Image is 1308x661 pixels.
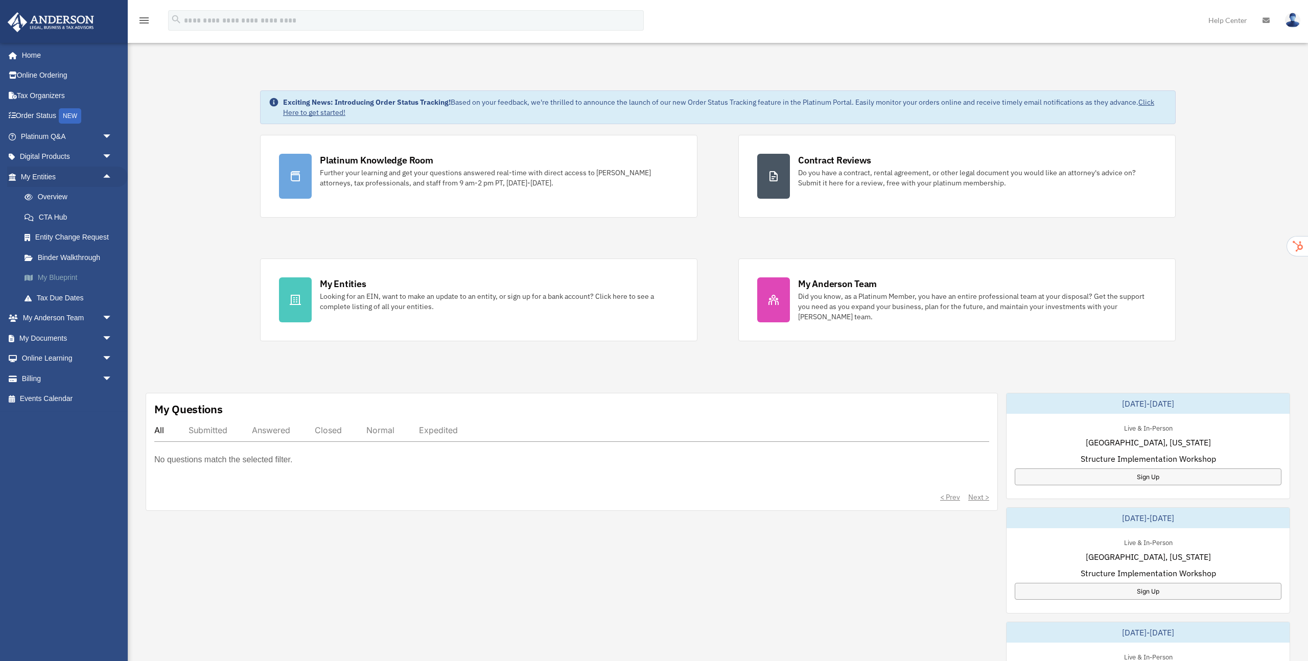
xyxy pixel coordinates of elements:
[102,126,123,147] span: arrow_drop_down
[1086,551,1211,563] span: [GEOGRAPHIC_DATA], [US_STATE]
[320,277,366,290] div: My Entities
[7,167,128,187] a: My Entitiesarrow_drop_up
[1007,508,1290,528] div: [DATE]-[DATE]
[14,207,128,227] a: CTA Hub
[7,368,128,389] a: Billingarrow_drop_down
[7,389,128,409] a: Events Calendar
[59,108,81,124] div: NEW
[283,98,451,107] strong: Exciting News: Introducing Order Status Tracking!
[283,98,1154,117] a: Click Here to get started!
[171,14,182,25] i: search
[154,402,223,417] div: My Questions
[14,187,128,207] a: Overview
[283,97,1167,117] div: Based on your feedback, we're thrilled to announce the launch of our new Order Status Tracking fe...
[1116,422,1181,433] div: Live & In-Person
[154,453,292,467] p: No questions match the selected filter.
[154,425,164,435] div: All
[7,348,128,369] a: Online Learningarrow_drop_down
[419,425,458,435] div: Expedited
[1007,393,1290,414] div: [DATE]-[DATE]
[102,308,123,329] span: arrow_drop_down
[320,168,679,188] div: Further your learning and get your questions answered real-time with direct access to [PERSON_NAM...
[7,328,128,348] a: My Documentsarrow_drop_down
[738,258,1176,341] a: My Anderson Team Did you know, as a Platinum Member, you have an entire professional team at your...
[5,12,97,32] img: Anderson Advisors Platinum Portal
[102,368,123,389] span: arrow_drop_down
[7,65,128,86] a: Online Ordering
[738,135,1176,218] a: Contract Reviews Do you have a contract, rental agreement, or other legal document you would like...
[1007,622,1290,643] div: [DATE]-[DATE]
[798,154,871,167] div: Contract Reviews
[7,106,128,127] a: Order StatusNEW
[102,147,123,168] span: arrow_drop_down
[14,227,128,248] a: Entity Change Request
[14,268,128,288] a: My Blueprint
[315,425,342,435] div: Closed
[260,135,697,218] a: Platinum Knowledge Room Further your learning and get your questions answered real-time with dire...
[320,154,433,167] div: Platinum Knowledge Room
[7,45,123,65] a: Home
[7,147,128,167] a: Digital Productsarrow_drop_down
[366,425,394,435] div: Normal
[1081,567,1216,579] span: Structure Implementation Workshop
[1116,536,1181,547] div: Live & In-Person
[189,425,227,435] div: Submitted
[138,14,150,27] i: menu
[102,348,123,369] span: arrow_drop_down
[14,247,128,268] a: Binder Walkthrough
[798,168,1157,188] div: Do you have a contract, rental agreement, or other legal document you would like an attorney's ad...
[320,291,679,312] div: Looking for an EIN, want to make an update to an entity, or sign up for a bank account? Click her...
[252,425,290,435] div: Answered
[798,291,1157,322] div: Did you know, as a Platinum Member, you have an entire professional team at your disposal? Get th...
[138,18,150,27] a: menu
[1285,13,1300,28] img: User Pic
[14,288,128,308] a: Tax Due Dates
[7,126,128,147] a: Platinum Q&Aarrow_drop_down
[7,85,128,106] a: Tax Organizers
[260,258,697,341] a: My Entities Looking for an EIN, want to make an update to an entity, or sign up for a bank accoun...
[102,328,123,349] span: arrow_drop_down
[1086,436,1211,448] span: [GEOGRAPHIC_DATA], [US_STATE]
[1015,583,1281,600] a: Sign Up
[1015,468,1281,485] a: Sign Up
[102,167,123,187] span: arrow_drop_up
[798,277,877,290] div: My Anderson Team
[7,308,128,328] a: My Anderson Teamarrow_drop_down
[1081,453,1216,465] span: Structure Implementation Workshop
